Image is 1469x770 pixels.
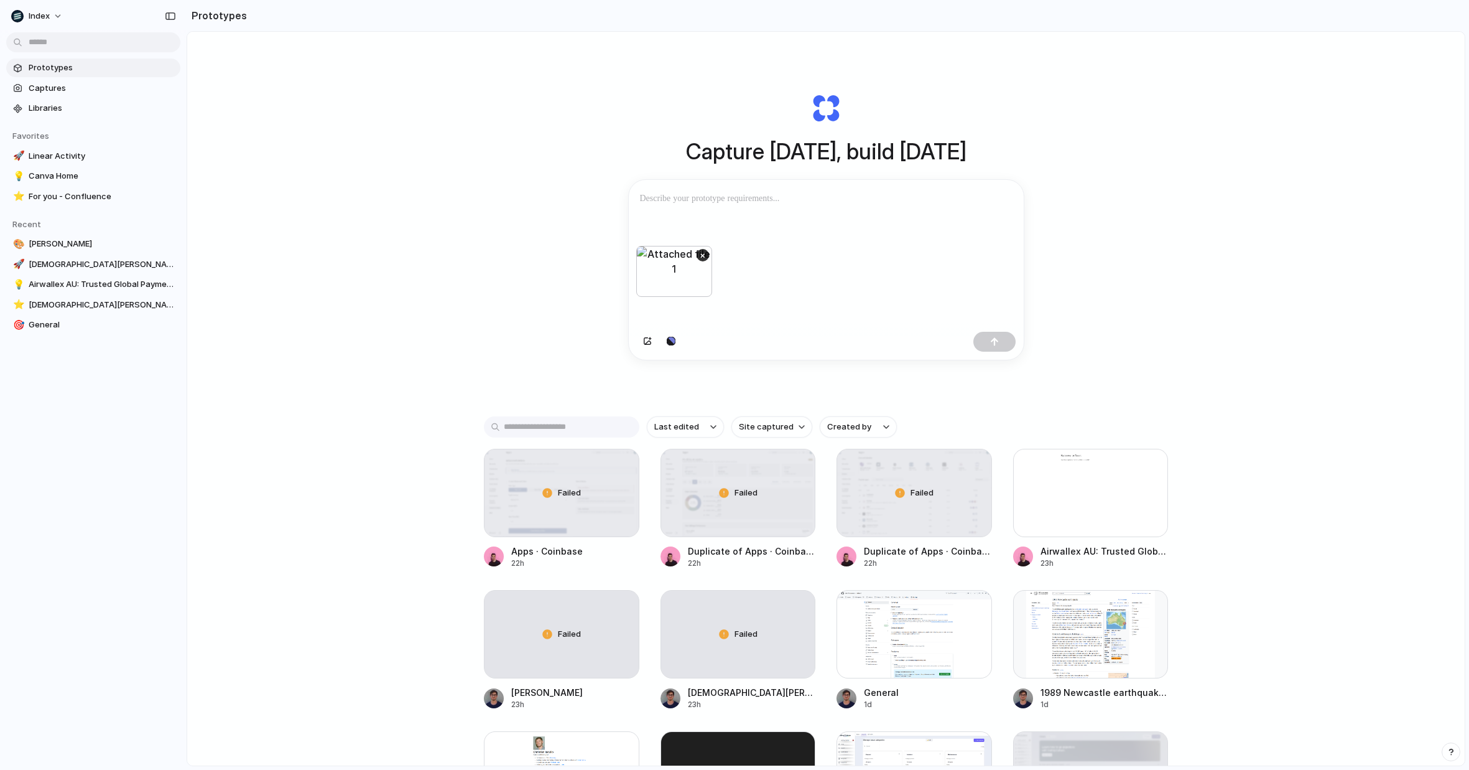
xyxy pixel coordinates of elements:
a: Libraries [6,99,180,118]
span: Failed [558,487,581,499]
div: 1d [864,699,899,710]
button: Site captured [731,416,812,438]
a: ⭐For you - Confluence [6,187,180,206]
div: 1d [1040,699,1169,710]
a: 💡Canva Home [6,167,180,185]
span: Captures [29,82,175,95]
span: Recent [12,219,41,229]
div: 23h [1040,558,1169,569]
a: Failed[DEMOGRAPHIC_DATA][PERSON_NAME]23h [660,590,816,710]
button: × [697,249,709,261]
div: 💡 [13,278,22,292]
a: Prototypes [6,59,180,77]
a: 🎨[PERSON_NAME] [6,235,180,253]
a: 1989 Newcastle earthquake - Wikipedia1989 Newcastle earthquake - Wikipedia1d [1013,590,1169,710]
span: Canva Home [29,170,175,182]
button: Last edited [647,416,724,438]
div: [PERSON_NAME] [511,686,583,699]
div: ⭐ [13,298,22,312]
div: Airwallex AU: Trusted Global Payments & Financial Platform [1040,545,1169,558]
h1: Capture [DATE], build [DATE] [686,135,966,168]
div: 22h [511,558,583,569]
div: [DEMOGRAPHIC_DATA][PERSON_NAME] [688,686,816,699]
div: ⭐ [13,189,22,204]
span: [DEMOGRAPHIC_DATA][PERSON_NAME] [29,258,175,271]
span: For you - Confluence [29,190,175,203]
span: Created by [827,421,871,433]
button: Index [6,6,69,26]
span: Airwallex AU: Trusted Global Payments & Financial Platform [29,278,175,291]
button: 🎯 [11,319,24,331]
a: GeneralGeneral1d [836,590,992,710]
a: ⭐[DEMOGRAPHIC_DATA][PERSON_NAME] [6,296,180,314]
span: [PERSON_NAME] [29,238,175,250]
button: 💡 [11,278,24,291]
div: 1989 Newcastle earthquake - Wikipedia [1040,686,1169,699]
span: Failed [911,487,934,499]
button: 🚀 [11,150,24,162]
span: Libraries [29,102,175,115]
div: 23h [688,699,816,710]
div: 🎨 [13,237,22,251]
span: Linear Activity [29,150,175,162]
a: 🎯General [6,316,180,334]
button: ⭐ [11,190,24,203]
h2: Prototypes [187,8,247,23]
div: 🎯 [13,318,22,332]
span: General [29,319,175,331]
button: ⭐ [11,299,24,311]
a: 💡Airwallex AU: Trusted Global Payments & Financial Platform [6,275,180,294]
button: 🚀 [11,258,24,271]
div: General [864,686,899,699]
a: Failed[PERSON_NAME]23h [484,590,639,710]
div: 22h [864,558,992,569]
div: Duplicate of Apps · Coinbase [688,545,816,558]
div: 🚀 [13,257,22,271]
div: Apps · Coinbase [511,545,583,558]
span: Failed [734,628,758,641]
span: Index [29,10,50,22]
span: Last edited [654,421,699,433]
div: 💡 [13,169,22,184]
a: Duplicate of Apps · CoinbaseFailedDuplicate of Apps · Coinbase22h [660,449,816,569]
a: 🚀[DEMOGRAPHIC_DATA][PERSON_NAME] [6,255,180,274]
span: [DEMOGRAPHIC_DATA][PERSON_NAME] [29,299,175,311]
a: 🚀Linear Activity [6,147,180,166]
div: 22h [688,558,816,569]
span: Site captured [739,421,794,433]
span: Favorites [12,131,49,141]
span: Failed [734,487,758,499]
button: 💡 [11,170,24,182]
div: 23h [511,699,583,710]
span: Prototypes [29,62,175,74]
div: Duplicate of Apps · Coinbase [864,545,992,558]
a: Apps · CoinbaseFailedApps · Coinbase22h [484,449,639,569]
button: 🎨 [11,238,24,250]
span: Failed [558,628,581,641]
div: 🚀 [13,149,22,163]
a: Airwallex AU: Trusted Global Payments & Financial PlatformAirwallex AU: Trusted Global Payments &... [1013,449,1169,569]
a: Captures [6,79,180,98]
button: Created by [820,416,897,438]
a: Duplicate of Apps · CoinbaseFailedDuplicate of Apps · Coinbase22h [836,449,992,569]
